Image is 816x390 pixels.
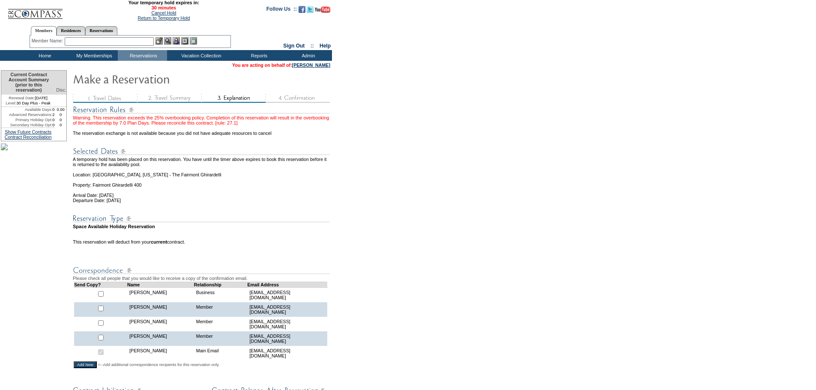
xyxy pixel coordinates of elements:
td: This reservation will deduct from your contract. [73,239,331,244]
td: Main Email [194,346,248,360]
td: Available Days: [1,107,52,112]
td: Relationship [194,282,248,287]
td: 0 [52,107,55,112]
td: Secondary Holiday Opt: [1,122,52,128]
img: Reservations [181,37,188,45]
td: Business [194,287,248,302]
a: Cancel Hold [151,10,176,15]
td: Departure Date: [DATE] [73,198,331,203]
td: Space Available Holiday Reservation [73,224,331,229]
td: My Memberships [69,50,118,61]
a: Return to Temporary Hold [138,15,190,21]
td: [EMAIL_ADDRESS][DOMAIN_NAME] [247,331,327,346]
td: Arrival Date: [DATE] [73,188,331,198]
a: Contract Reconciliation [5,134,52,140]
td: Member [194,302,248,317]
img: Reservation Dates [73,146,330,157]
span: Disc. [56,87,66,92]
td: [EMAIL_ADDRESS][DOMAIN_NAME] [247,287,327,302]
span: Level: [6,101,16,106]
td: Reports [233,50,283,61]
td: [PERSON_NAME] [127,346,194,360]
td: The reservation exchange is not available because you did not have adequate resources to cancel [73,125,331,136]
img: step1_state3.gif [73,94,137,103]
td: Send Copy? [74,282,128,287]
td: [DATE] [1,95,55,101]
span: Renewal Date: [9,95,35,101]
td: Name [127,282,194,287]
td: Primary Holiday Opt: [1,117,52,122]
img: Impersonate [173,37,180,45]
a: [PERSON_NAME] [292,63,330,68]
img: sb9.jpg [1,143,8,150]
span: <--Add additional correspondence recipients for this reservation only. [98,362,220,367]
div: Member Name: [32,37,65,45]
td: Advanced Reservations: [1,112,52,117]
td: Member [194,331,248,346]
td: [EMAIL_ADDRESS][DOMAIN_NAME] [247,302,327,317]
img: Make Reservation [73,70,244,87]
img: step3_state2.gif [201,94,266,103]
a: Members [31,26,57,36]
div: Warning. This reservation exceeds the 25% overbooking policy. Completion of this reservation will... [73,115,331,125]
td: [EMAIL_ADDRESS][DOMAIN_NAME] [247,346,327,360]
img: Follow us on Twitter [307,6,314,13]
img: Subscribe to our YouTube Channel [315,6,330,13]
td: [EMAIL_ADDRESS][DOMAIN_NAME] [247,317,327,331]
td: [PERSON_NAME] [127,331,194,346]
img: step4_state1.gif [266,94,330,103]
td: Home [19,50,69,61]
td: Reservations [118,50,167,61]
a: Reservations [85,26,117,35]
td: Vacation Collection [167,50,233,61]
td: Location: [GEOGRAPHIC_DATA], [US_STATE] - The Fairmont Ghirardelli [73,167,331,177]
a: Follow us on Twitter [307,9,314,14]
td: 2 [52,112,55,117]
td: Follow Us :: [266,5,297,15]
span: Please check all people that you would like to receive a copy of the confirmation email. [73,276,248,281]
img: View [164,37,171,45]
input: Add New [74,361,97,368]
a: Show Future Contracts [5,129,51,134]
a: Sign Out [283,43,305,49]
span: You are acting on behalf of: [232,63,330,68]
span: :: [311,43,314,49]
td: 0.00 [55,107,66,112]
td: A temporary hold has been placed on this reservation. You have until the timer above expires to b... [73,157,331,167]
td: 0 [52,122,55,128]
td: Property: Fairmont Ghirardelli 400 [73,177,331,188]
img: Compass Home [7,2,63,19]
td: Current Contract Account Summary (prior to this reservation) [1,71,55,95]
td: 0 [55,112,66,117]
a: Become our fan on Facebook [299,9,305,14]
img: step2_state3.gif [137,94,201,103]
a: Help [320,43,331,49]
img: Become our fan on Facebook [299,6,305,13]
img: b_edit.gif [155,37,163,45]
img: b_calculator.gif [190,37,197,45]
td: 0 [55,117,66,122]
td: 0 [52,117,55,122]
span: 30 minutes [67,5,260,10]
td: [PERSON_NAME] [127,287,194,302]
td: 30 Day Plus - Peak [1,101,55,107]
td: [PERSON_NAME] [127,302,194,317]
img: Reservation Type [73,213,330,224]
a: Subscribe to our YouTube Channel [315,9,330,14]
b: current [151,239,167,244]
a: Residences [57,26,85,35]
td: Admin [283,50,332,61]
td: [PERSON_NAME] [127,317,194,331]
img: subTtlResRules.gif [73,104,330,115]
td: 0 [55,122,66,128]
td: Email Address [247,282,327,287]
td: Member [194,317,248,331]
